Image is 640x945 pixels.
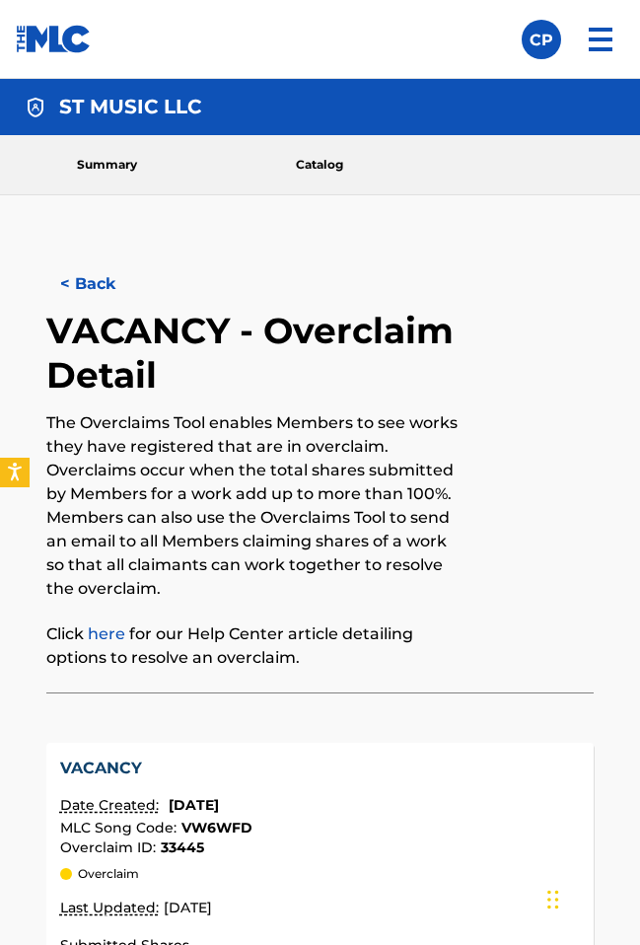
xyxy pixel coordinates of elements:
span: Overclaim ID : [60,838,161,856]
button: < Back [46,259,165,309]
h2: VACANCY - Overclaim Detail [46,309,468,398]
img: menu [577,16,624,63]
div: Drag [547,870,559,929]
a: here [88,624,125,643]
h4: ST MUSIC LLC [59,95,201,119]
img: MLC Logo [16,25,92,53]
iframe: Chat Widget [541,850,640,945]
a: Catalog [213,135,426,194]
p: Last Updated: [60,898,164,918]
span: MLC Song Code : [60,819,181,836]
span: 33445 [161,838,204,856]
p: Date Created: [60,795,164,816]
img: Accounts [24,96,47,119]
span: [DATE] [164,899,212,916]
span: VW6WFD [181,819,252,836]
span: [DATE] [169,796,219,814]
p: Overclaim [78,865,139,883]
div: User Menu [522,20,561,59]
p: Click for our Help Center article detailing options to resolve an overclaim. [46,622,468,670]
div: VACANCY [60,757,581,780]
iframe: Resource Center [585,628,640,787]
p: The Overclaims Tool enables Members to see works they have registered that are in overclaim. Over... [46,411,468,601]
